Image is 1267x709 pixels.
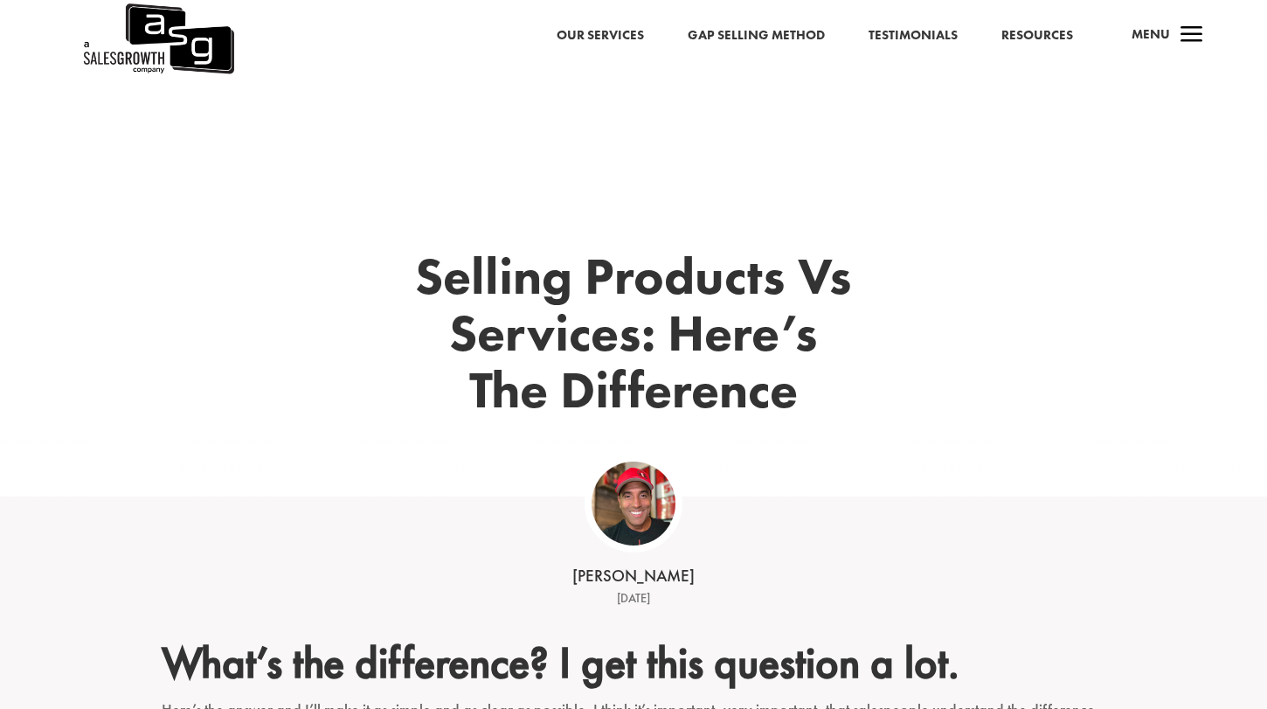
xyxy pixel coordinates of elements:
[688,24,825,47] a: Gap Selling Method
[1174,18,1209,53] span: a
[592,462,675,546] img: ASG Co_alternate lockup (1)
[1001,24,1073,47] a: Resources
[363,565,904,588] div: [PERSON_NAME]
[162,636,1105,698] h2: What’s the difference? I get this question a lot.
[345,248,922,427] h1: Selling Products Vs Services: Here’s The Difference
[1132,25,1170,43] span: Menu
[869,24,958,47] a: Testimonials
[557,24,644,47] a: Our Services
[363,588,904,609] div: [DATE]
